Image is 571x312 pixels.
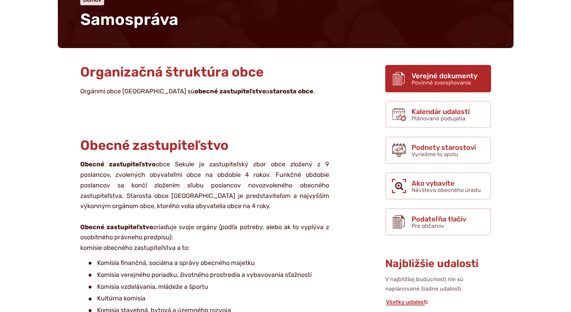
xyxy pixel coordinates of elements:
span: Kalendár udalostí [412,108,470,115]
a: Ako vybavíte Návšteva obecného úradu [385,172,491,200]
span: Vyriešme to spolu [412,151,458,158]
li: Komisia vzdelávania, mládeže a športu [89,282,329,292]
h3: Najbližšie udalosti [385,258,491,270]
span: Verejné dokumenty [412,72,477,80]
a: Všetky udalosti [385,299,428,305]
p: Orgánmi obce [GEOGRAPHIC_DATA] sú a . [80,86,329,97]
strong: Obecné zastupiteľstvo [80,223,153,231]
li: Komisia verejného poriadku, životného prostredia a vybavovania sťažností [89,270,329,280]
span: Pre občanov [412,223,444,229]
strong: Obecné zastupiteľstvo [80,160,156,168]
li: Kultúrna komisia [89,293,329,304]
a: Kalendár udalostí Plánované podujatia [385,101,491,128]
a: Verejné dokumenty Povinné zverejňovanie [385,65,491,92]
span: Samospráva [80,10,178,29]
span: Podnety starostovi [412,144,476,151]
a: Podateľňa tlačív Pre občanov [385,208,491,235]
li: Komisia finančná, sociálna a správy obecného majetku [89,258,329,268]
p: V najbližšej budúcnosti nie sú naplánované žiadne udalosti. [385,275,491,293]
a: Podnety starostovi Vyriešme to spolu [385,137,491,164]
span: Plánované podujatia [412,115,465,122]
span: Obecné zastupiteľstvo [80,137,229,153]
span: Návšteva obecného úradu [412,187,481,193]
span: Podateľňa tlačív [412,215,466,223]
strong: starosta obce [270,87,313,95]
strong: obecné zastupiteľstvo [195,87,266,95]
span: Organizačná štruktúra obce [80,64,264,80]
span: Povinné zverejňovanie [412,79,471,86]
span: Ako vybavíte [412,179,481,187]
p: obce Sekule je zastupiteľský zbor obce zložený z 9 poslancov, zvolených obyvateľmi obce na obdobi... [80,159,329,253]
